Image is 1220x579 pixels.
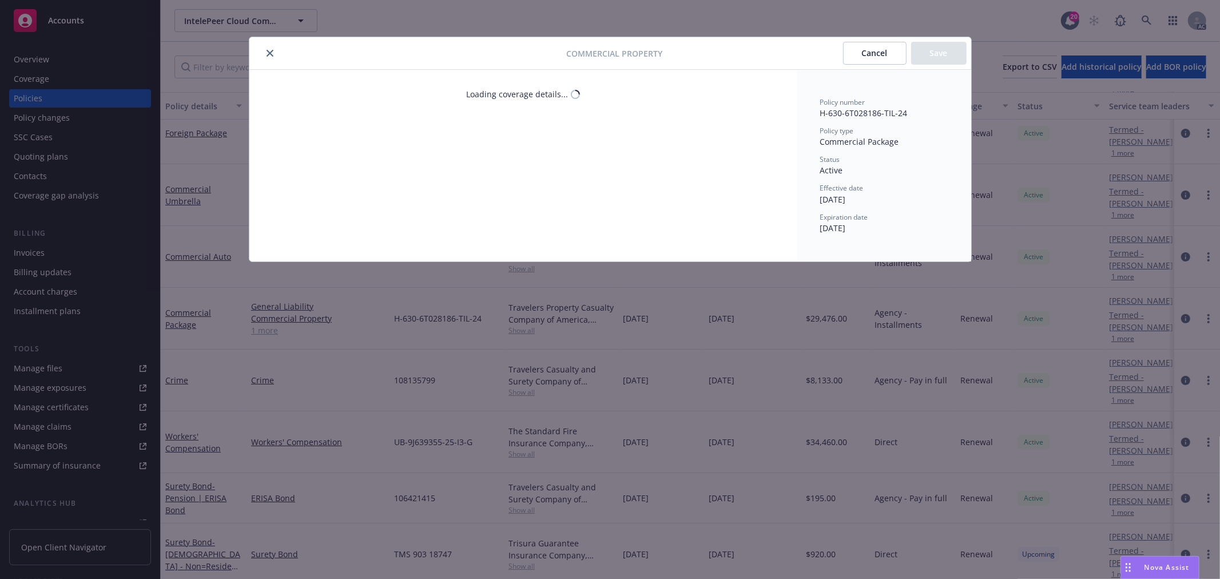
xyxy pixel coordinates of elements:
span: Active [820,165,843,176]
span: Policy type [820,126,854,136]
span: Commercial Property [567,47,663,60]
div: Drag to move [1121,557,1135,578]
div: Loading coverage details... [467,88,569,100]
button: Cancel [843,42,907,65]
span: Expiration date [820,212,868,222]
span: [DATE] [820,223,846,233]
span: Status [820,154,840,164]
span: Policy number [820,97,865,107]
button: Nova Assist [1120,556,1199,579]
span: Nova Assist [1145,562,1190,572]
span: Effective date [820,183,864,193]
span: Commercial Package [820,136,899,147]
button: close [263,46,277,60]
span: [DATE] [820,194,846,205]
span: H-630-6T028186-TIL-24 [820,108,908,118]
